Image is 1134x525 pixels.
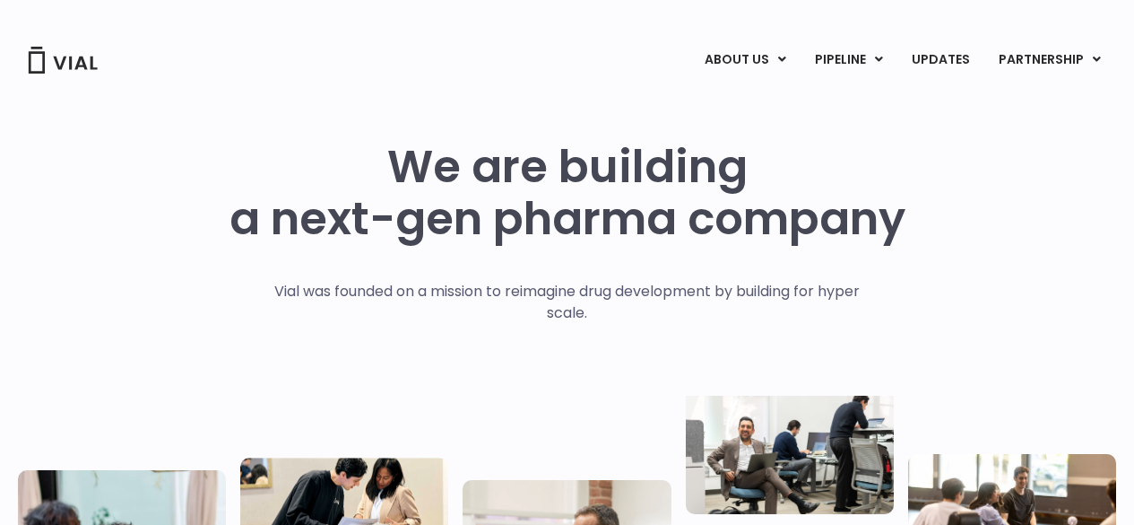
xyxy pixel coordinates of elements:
img: Vial Logo [27,47,99,74]
h1: We are building a next-gen pharma company [229,141,905,245]
a: PARTNERSHIPMenu Toggle [984,45,1115,75]
a: PIPELINEMenu Toggle [801,45,896,75]
a: ABOUT USMenu Toggle [690,45,800,75]
img: Three people working in an office [686,389,894,514]
p: Vial was founded on a mission to reimagine drug development by building for hyper scale. [255,281,879,324]
a: UPDATES [897,45,983,75]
